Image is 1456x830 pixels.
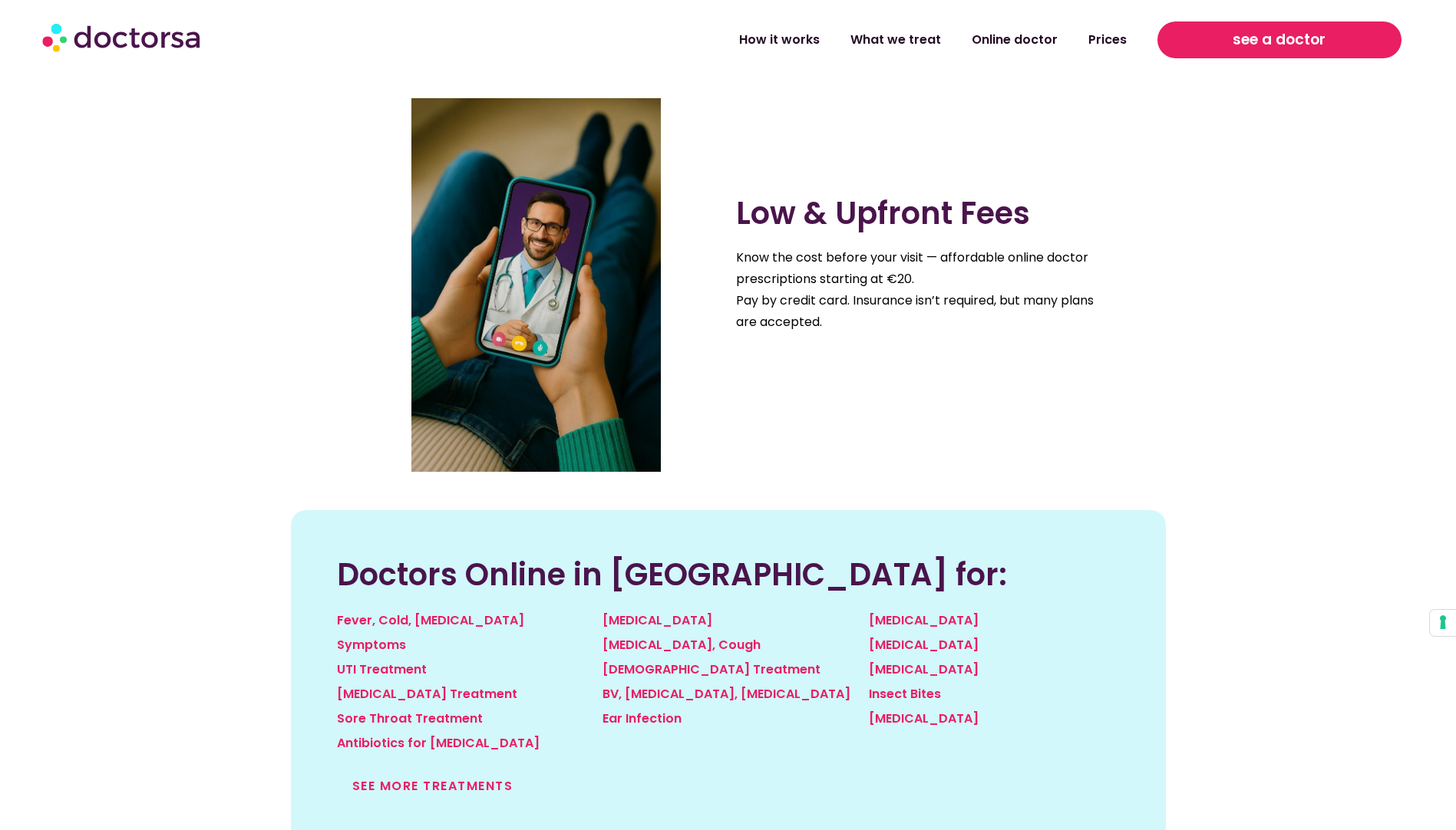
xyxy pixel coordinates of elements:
a: BV [603,685,619,703]
img: online doctor for prescription [411,98,661,472]
p: Know the cost before your visit — affordable online doctor prescriptions starting at €20. Pay by ... [736,247,1104,333]
a: Fever, Cold, [MEDICAL_DATA] Symptoms [337,611,524,654]
h2: Low & Upfront Fees [736,195,1104,232]
a: , [MEDICAL_DATA] [735,685,850,703]
a: How it works [724,22,835,58]
a: Insect Bites [869,685,941,703]
a: What we treat [835,22,956,58]
a: [MEDICAL_DATA] [869,710,979,727]
a: [MEDICAL_DATA] [869,611,979,629]
a: [MEDICAL_DATA] Treatment [337,685,517,703]
a: UTI Treatment [337,660,427,678]
span: see a doctor [1233,28,1326,52]
a: [MEDICAL_DATA], Cough [603,636,761,654]
a: , [MEDICAL_DATA] [619,685,735,703]
button: Your consent preferences for tracking technologies [1430,610,1456,636]
a: [DEMOGRAPHIC_DATA] Treatment [603,660,820,678]
nav: Menu [376,22,1142,58]
a: [MEDICAL_DATA] [869,660,979,678]
a: Ear Infection [603,710,682,727]
h2: Doctors Online in [GEOGRAPHIC_DATA] for: [337,556,1120,593]
a: Sore Throat Treatment [337,710,483,727]
a: see a doctor [1157,21,1402,58]
a: See more treatments [352,777,513,795]
a: [MEDICAL_DATA] [603,611,712,629]
a: Prices [1073,22,1142,58]
a: Antibiotics for [MEDICAL_DATA] [337,734,540,752]
a: Online doctor [956,22,1073,58]
a: [MEDICAL_DATA] [869,636,979,654]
